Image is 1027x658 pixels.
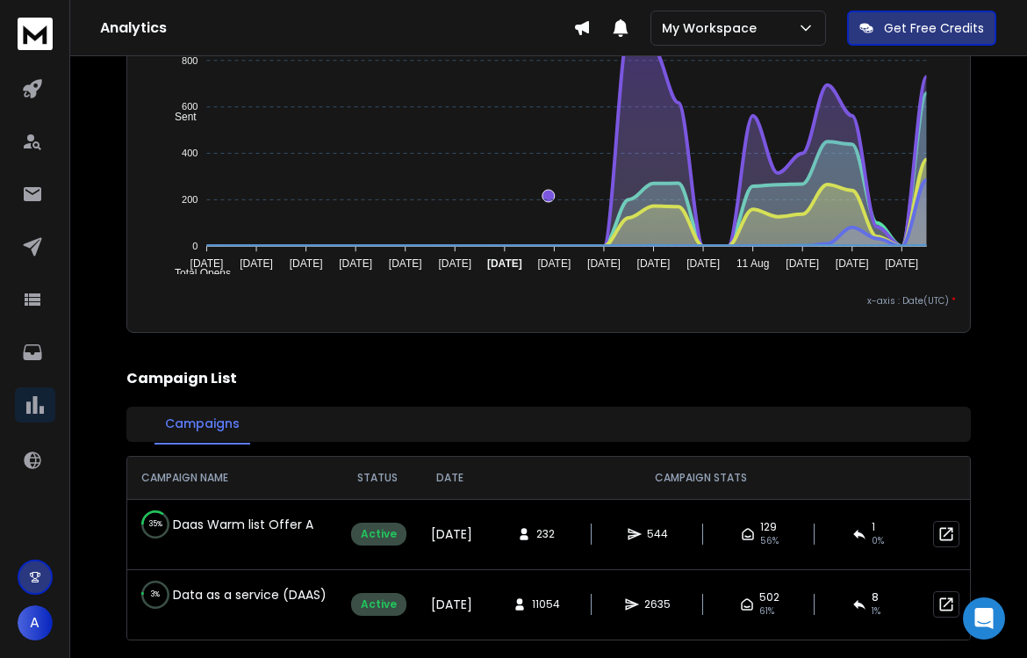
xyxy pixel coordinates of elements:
[872,590,879,604] span: 8
[662,19,764,37] p: My Workspace
[760,534,779,548] span: 56 %
[587,257,621,270] tspan: [DATE]
[884,19,984,37] p: Get Free Credits
[760,520,777,534] span: 129
[759,590,779,604] span: 502
[182,194,197,205] tspan: 200
[417,457,483,499] th: DATE
[18,605,53,640] button: A
[351,523,406,546] div: Active
[872,520,875,534] span: 1
[151,586,160,604] p: 3 %
[18,18,53,50] img: logo
[483,457,919,499] th: CAMPAIGN STATS
[872,604,880,618] span: 1 %
[182,55,197,66] tspan: 800
[647,527,668,541] span: 544
[417,569,483,640] td: [DATE]
[439,257,472,270] tspan: [DATE]
[736,257,769,270] tspan: 11 Aug
[532,597,560,611] span: 11054
[644,597,671,611] span: 2635
[100,18,573,39] h1: Analytics
[339,257,372,270] tspan: [DATE]
[240,257,273,270] tspan: [DATE]
[190,257,224,270] tspan: [DATE]
[351,593,406,616] div: Active
[536,527,555,541] span: 232
[182,148,197,158] tspan: 400
[538,257,571,270] tspan: [DATE]
[759,604,774,618] span: 61 %
[193,241,198,251] tspan: 0
[126,368,971,389] h2: Campaign List
[786,257,820,270] tspan: [DATE]
[963,597,1005,640] div: Open Intercom Messenger
[847,11,996,46] button: Get Free Credits
[836,257,869,270] tspan: [DATE]
[290,257,323,270] tspan: [DATE]
[162,267,231,279] span: Total Opens
[127,570,337,619] td: Data as a service (DAAS)
[886,257,919,270] tspan: [DATE]
[149,516,162,533] p: 35 %
[872,534,884,548] span: 0 %
[162,111,197,123] span: Sent
[417,499,483,569] td: [DATE]
[487,257,522,270] tspan: [DATE]
[182,101,197,112] tspan: 600
[389,257,422,270] tspan: [DATE]
[141,294,956,307] p: x-axis : Date(UTC)
[127,457,337,499] th: CAMPAIGN NAME
[337,457,417,499] th: STATUS
[686,257,720,270] tspan: [DATE]
[127,500,337,549] td: Daas Warm list Offer A
[154,404,250,445] button: Campaigns
[637,257,671,270] tspan: [DATE]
